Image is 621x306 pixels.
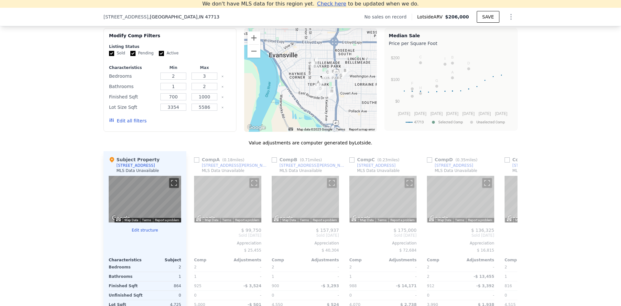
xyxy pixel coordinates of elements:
[476,120,505,124] text: Unselected Comp
[505,241,572,246] div: Appreciation
[159,51,164,56] input: Active
[116,168,159,173] div: MLS Data Unavailable
[109,291,144,300] div: Unfinished Sqft
[477,248,494,253] span: $ 16,815
[446,111,458,116] text: [DATE]
[349,284,357,288] span: 988
[505,156,557,163] div: Comp E
[512,168,555,173] div: MLS Data Unavailable
[384,272,417,281] div: -
[109,156,159,163] div: Subject Property
[148,14,220,20] span: , [GEOGRAPHIC_DATA]
[427,265,430,269] span: 2
[349,257,383,263] div: Comp
[438,120,463,124] text: Selected Comp
[445,14,469,19] span: $206,000
[301,158,310,162] span: 0.71
[109,72,157,81] div: Bedrooms
[349,293,352,298] span: 0
[468,218,492,222] a: Report a problem
[327,178,337,188] button: Toggle fullscreen view
[429,214,450,222] img: Google
[507,218,511,221] button: Keyboard shortcuts
[476,284,494,288] span: -$ 3,392
[205,218,218,222] button: Map Data
[221,85,224,88] button: Clear
[405,178,414,188] button: Toggle fullscreen view
[249,178,259,188] button: Toggle fullscreen view
[197,14,219,19] span: , IN 47713
[194,241,261,246] div: Appreciation
[109,118,147,124] button: Edit all filters
[398,111,410,116] text: [DATE]
[495,111,507,116] text: [DATE]
[194,156,247,163] div: Comp A
[246,123,267,132] a: Open this area in Google Maps (opens a new window)
[244,284,261,288] span: -$ 3,524
[155,218,179,222] a: Report a problem
[272,272,304,281] div: 1
[322,248,339,253] span: $ 40,304
[349,233,417,238] span: Sold [DATE]
[427,176,494,222] div: Street View
[169,178,179,188] button: Toggle fullscreen view
[444,57,445,61] text: I
[477,11,499,23] button: SAVE
[505,265,507,269] span: 2
[349,176,417,222] div: Map
[329,68,336,79] div: 1123 Adams Ave
[246,123,267,132] img: Google
[427,284,434,288] span: 912
[357,168,400,173] div: MLS Data Unavailable
[349,272,382,281] div: 1
[352,218,356,221] button: Keyboard shortcuts
[438,218,451,222] button: Map Data
[297,128,332,131] span: Map data ©2025 Google
[389,48,513,129] svg: A chart.
[159,65,188,70] div: Min
[435,168,477,173] div: MLS Data Unavailable
[427,293,430,298] span: 0
[300,218,309,222] a: Terms (opens in new tab)
[461,257,494,263] div: Adjustments
[318,74,325,85] div: 836 Monroe Ave
[451,55,453,59] text: B
[512,163,551,168] div: [STREET_ADDRESS]
[196,214,217,222] img: Google
[505,163,551,168] a: [STREET_ADDRESS]
[349,156,402,163] div: Comp C
[455,218,464,222] a: Terms (opens in new tab)
[316,228,339,233] span: $ 157,937
[109,92,157,101] div: Finished Sqft
[194,163,269,168] a: [STREET_ADDRESS][PERSON_NAME]
[505,176,572,222] div: Map
[429,218,434,221] button: Keyboard shortcuts
[427,257,461,263] div: Comp
[317,1,346,7] span: Check here
[272,176,339,222] div: Street View
[463,111,475,116] text: [DATE]
[453,158,480,162] span: ( miles)
[377,218,387,222] a: Terms (opens in new tab)
[110,214,132,222] img: Google
[482,178,492,188] button: Toggle fullscreen view
[116,163,155,168] div: [STREET_ADDRESS]
[103,14,148,20] span: [STREET_ADDRESS]
[109,263,144,272] div: Bedrooms
[506,214,528,222] a: Open this area in Google Maps (opens a new window)
[427,241,494,246] div: Appreciation
[462,263,494,272] div: -
[224,158,233,162] span: 0.18
[351,214,372,222] img: Google
[391,77,400,82] text: $100
[396,284,417,288] span: -$ 14,171
[430,111,443,116] text: [DATE]
[505,284,512,288] span: 816
[221,106,224,109] button: Clear
[247,45,260,58] button: Zoom out
[289,128,293,130] button: Keyboard shortcuts
[229,291,261,300] div: -
[505,233,572,238] span: Sold [DATE]
[282,218,296,222] button: Map Data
